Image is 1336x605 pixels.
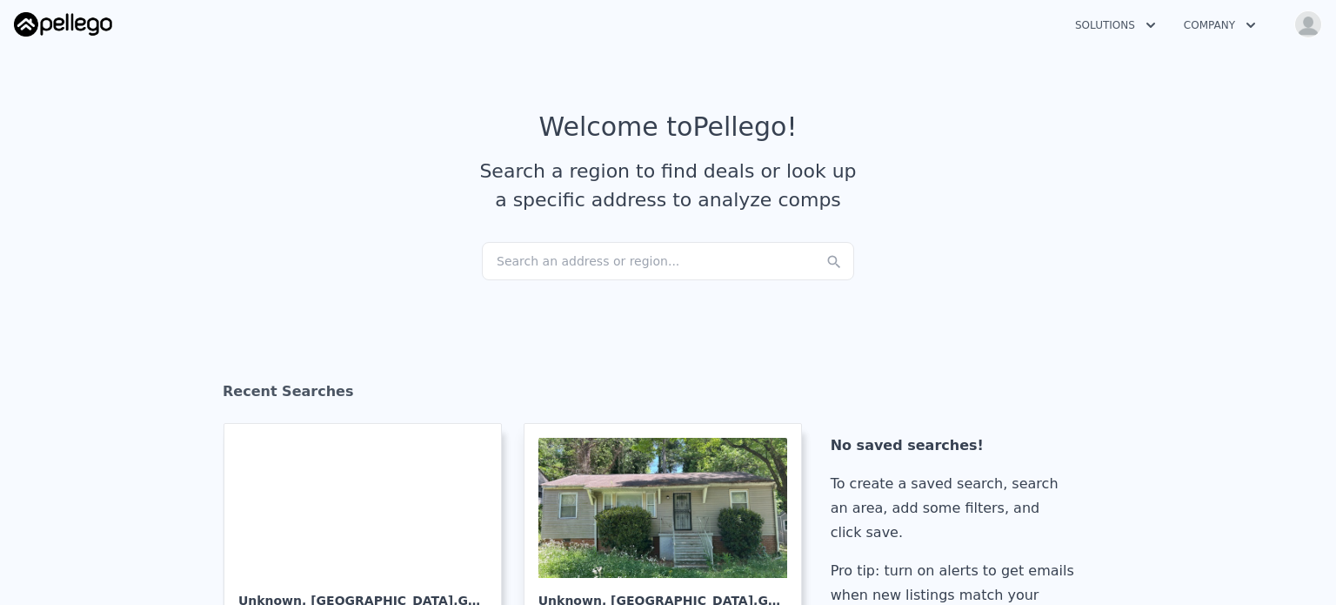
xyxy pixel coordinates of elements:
div: Recent Searches [223,367,1113,423]
div: Search an address or region... [482,242,854,280]
img: Pellego [14,12,112,37]
img: avatar [1294,10,1322,38]
div: No saved searches! [831,434,1081,458]
button: Company [1170,10,1270,41]
button: Solutions [1061,10,1170,41]
div: To create a saved search, search an area, add some filters, and click save. [831,472,1081,545]
div: Welcome to Pellego ! [539,111,798,143]
div: Search a region to find deals or look up a specific address to analyze comps [473,157,863,214]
